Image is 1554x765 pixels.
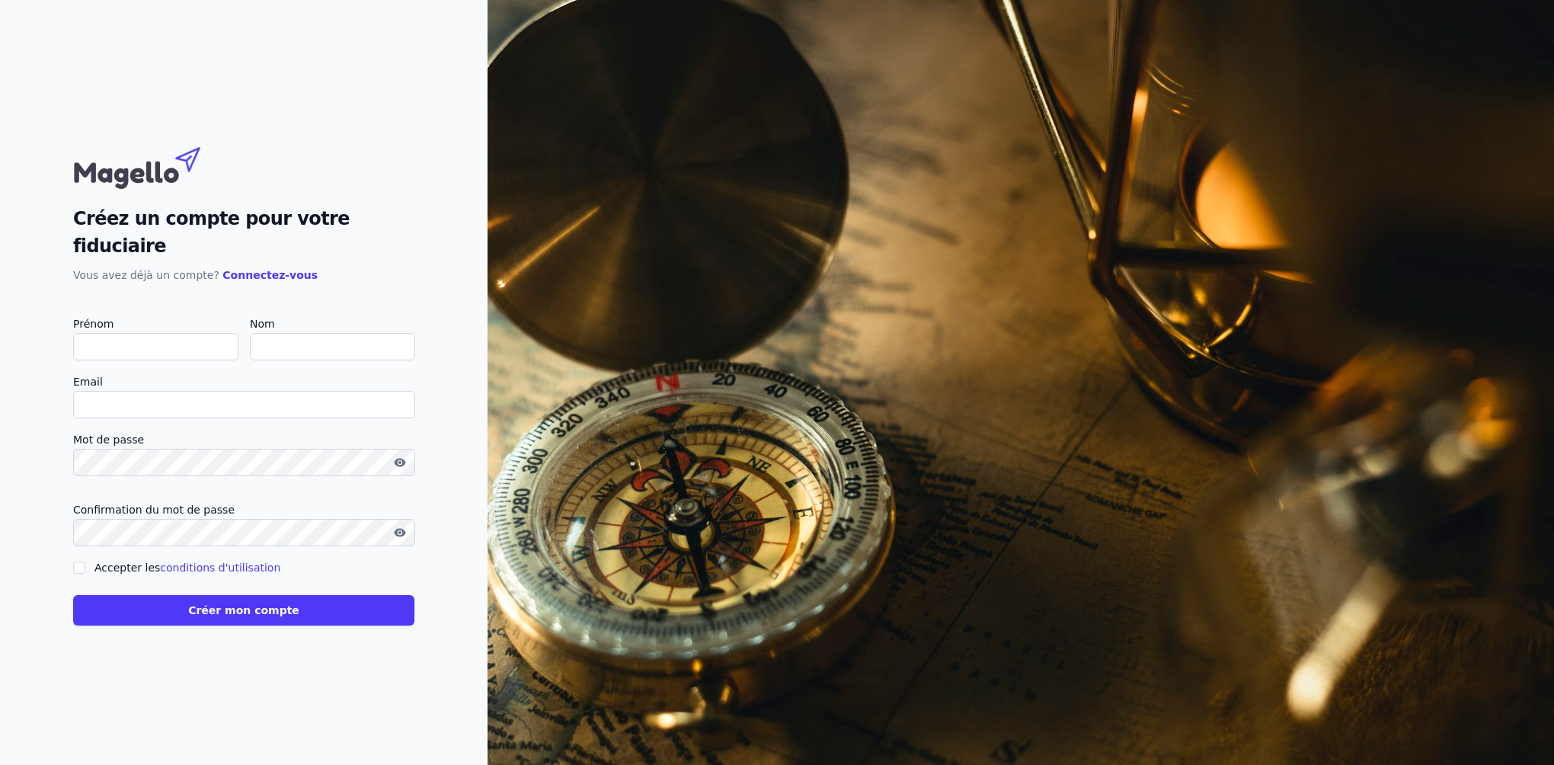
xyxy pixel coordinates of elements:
[73,315,238,333] label: Prénom
[73,595,414,626] button: Créer mon compte
[222,269,318,281] a: Connectez-vous
[73,205,414,260] h2: Créez un compte pour votre fiduciaire
[160,562,280,574] a: conditions d'utilisation
[73,266,414,284] p: Vous avez déjà un compte?
[73,431,414,449] label: Mot de passe
[73,139,233,193] img: Magello
[94,562,280,574] label: Accepter les
[73,501,414,519] label: Confirmation du mot de passe
[73,373,414,391] label: Email
[250,315,414,333] label: Nom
